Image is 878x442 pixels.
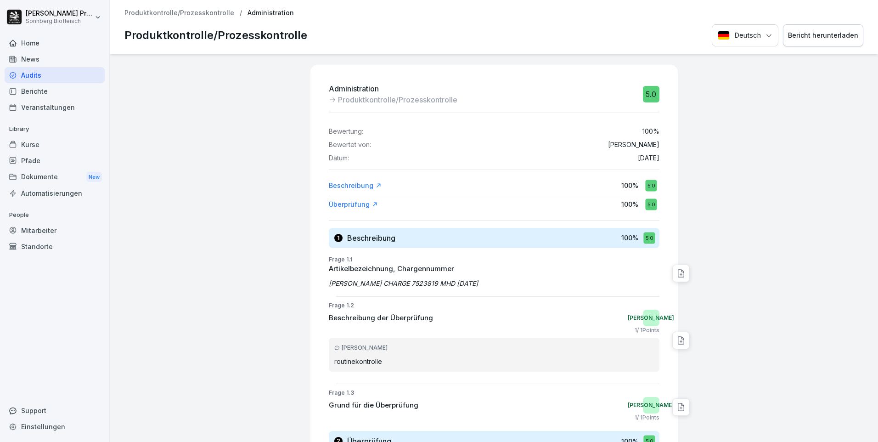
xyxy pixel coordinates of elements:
p: Beschreibung der Überprüfung [329,313,433,323]
p: / [240,9,242,17]
a: Mitarbeiter [5,222,105,238]
button: Bericht herunterladen [783,24,863,47]
div: [PERSON_NAME] [334,344,654,352]
div: Support [5,402,105,419]
a: Produktkontrolle/Prozesskontrolle [124,9,234,17]
h3: Beschreibung [347,233,395,243]
div: 5.0 [643,86,659,102]
p: [DATE] [638,154,659,162]
a: Beschreibung [329,181,382,190]
a: DokumenteNew [5,169,105,186]
button: Language [712,24,778,47]
div: [PERSON_NAME] [643,310,659,326]
a: News [5,51,105,67]
img: Deutsch [718,31,730,40]
p: Bewertung: [329,128,363,136]
p: routinekontrolle [334,357,654,366]
a: Veranstaltungen [5,99,105,115]
p: Sonnberg Biofleisch [26,18,93,24]
a: Kurse [5,136,105,153]
a: Home [5,35,105,51]
p: Frage 1.1 [329,255,659,264]
a: Automatisierungen [5,185,105,201]
p: Administration [248,9,294,17]
p: 100 % [621,181,638,190]
div: Dokumente [5,169,105,186]
div: 5.0 [643,232,655,244]
a: Pfade [5,153,105,169]
p: Deutsch [734,30,761,41]
p: Produktkontrolle/Prozesskontrolle [124,27,307,44]
a: Audits [5,67,105,83]
a: Standorte [5,238,105,255]
p: [PERSON_NAME] Preßlauer [26,10,93,17]
div: 1 [334,234,343,242]
p: People [5,208,105,222]
div: New [86,172,102,182]
p: 1 / 1 Points [635,414,659,422]
p: 100 % [642,128,659,136]
p: Datum: [329,154,349,162]
p: [PERSON_NAME] CHARGE 7523819 MHD [DATE] [329,278,659,288]
p: Grund für die Überprüfung [329,400,418,411]
p: Frage 1.2 [329,301,659,310]
a: Überprüfung [329,200,378,209]
div: [PERSON_NAME] [643,397,659,414]
p: Artikelbezeichnung, Chargennummer [329,264,659,274]
p: Administration [329,83,457,94]
p: 100 % [621,199,638,209]
p: Bewertet von: [329,141,371,149]
div: 5.0 [645,198,657,210]
a: Einstellungen [5,419,105,435]
div: 5.0 [645,180,657,191]
p: Frage 1.3 [329,389,659,397]
div: Bericht herunterladen [788,30,858,40]
p: Produktkontrolle/Prozesskontrolle [338,94,457,105]
p: Library [5,122,105,136]
a: Berichte [5,83,105,99]
p: 1 / 1 Points [635,326,659,334]
p: [PERSON_NAME] [608,141,659,149]
p: 100 % [621,233,638,243]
